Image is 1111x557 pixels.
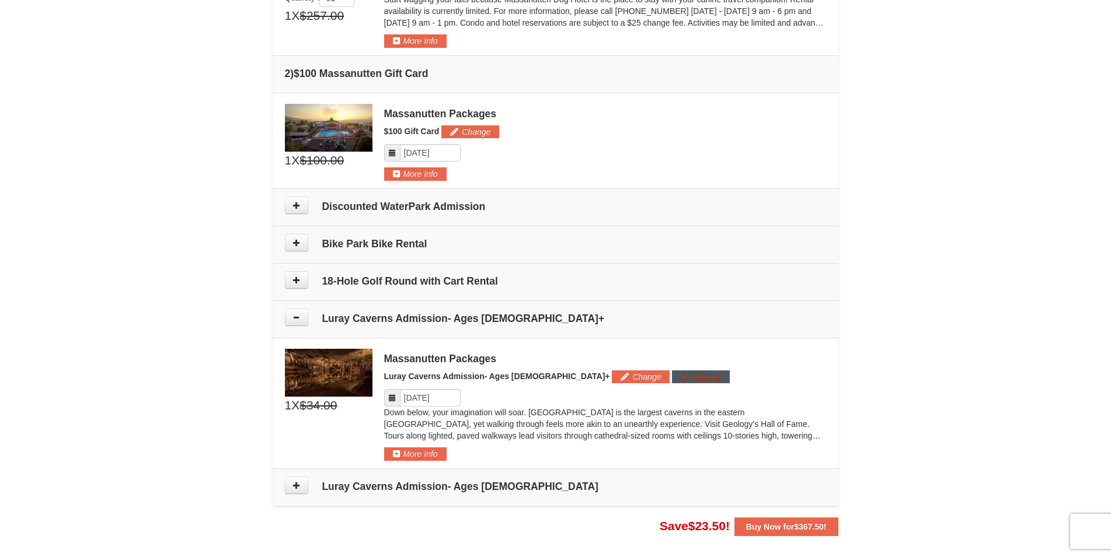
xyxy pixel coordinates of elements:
[299,397,337,414] span: $34.00
[285,7,292,24] span: 1
[285,275,827,287] h4: 18-Hole Golf Round with Cart Rental
[672,370,730,383] button: Remove
[299,152,344,169] span: $100.00
[688,519,726,533] span: $23.50
[384,447,447,460] button: More Info
[441,125,499,138] button: Change
[285,481,827,492] h4: Luray Caverns Admission- Ages [DEMOGRAPHIC_DATA]
[299,7,344,24] span: $257.00
[285,349,372,397] img: 6619879-48-e684863c.jpg
[734,517,838,536] button: Buy Now for$367.50!
[290,68,294,79] span: )
[384,127,440,136] span: $100 Gift Card
[285,201,827,212] h4: Discounted WaterPark Admission
[384,372,610,381] span: Luray Caverns Admission- Ages [DEMOGRAPHIC_DATA]+
[285,313,827,324] h4: Luray Caverns Admission- Ages [DEMOGRAPHIC_DATA]+
[384,407,827,442] p: Down below, your imagination will soar. [GEOGRAPHIC_DATA] is the largest caverns in the eastern [...
[384,108,827,120] div: Massanutten Packages
[660,519,730,533] span: Save !
[746,522,827,531] strong: Buy Now for !
[285,397,292,414] span: 1
[285,104,372,152] img: 6619879-1.jpg
[291,7,299,24] span: X
[285,238,827,250] h4: Bike Park Bike Rental
[794,522,824,531] span: $367.50
[384,34,447,47] button: More Info
[291,152,299,169] span: X
[291,397,299,414] span: X
[384,167,447,180] button: More Info
[384,353,827,365] div: Massanutten Packages
[285,68,827,79] h4: 2 $100 Massanutten Gift Card
[612,370,670,383] button: Change
[285,152,292,169] span: 1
